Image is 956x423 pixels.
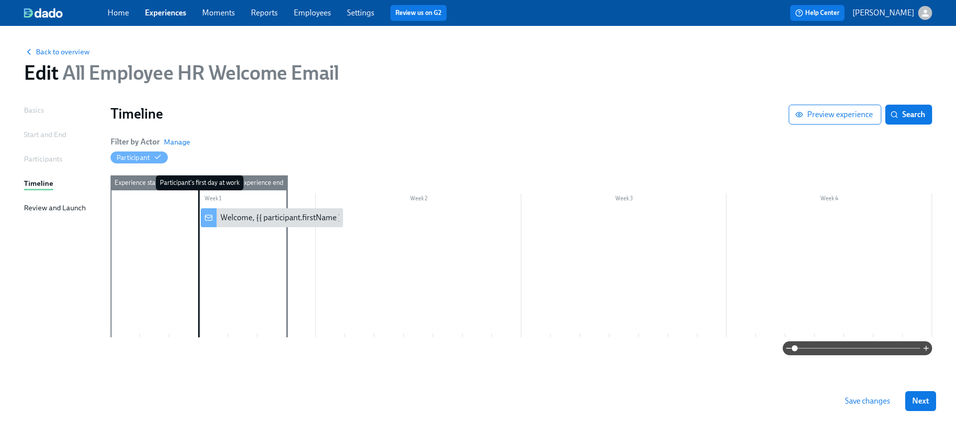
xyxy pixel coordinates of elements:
button: Review us on G2 [390,5,447,21]
button: Next [905,391,936,411]
button: Back to overview [24,47,90,57]
div: Week 2 [316,193,521,206]
a: Employees [294,8,331,17]
span: Help Center [795,8,839,18]
button: Save changes [838,391,897,411]
div: Experience end [236,175,287,190]
p: [PERSON_NAME] [852,7,914,18]
span: Search [892,110,925,120]
div: Participants [24,153,62,164]
button: Participant [111,151,168,163]
div: Timeline [24,178,53,189]
a: Reports [251,8,278,17]
span: All Employee HR Welcome Email [58,61,339,85]
div: Week 3 [521,193,727,206]
h1: Edit [24,61,339,85]
button: Preview experience [789,105,881,125]
a: dado [24,8,108,18]
div: Experience start [111,175,164,190]
div: Basics [24,105,44,116]
div: Welcome, {{ participant.firstName }}! [221,212,347,223]
button: [PERSON_NAME] [852,6,932,20]
button: Manage [164,137,190,147]
button: Help Center [790,5,844,21]
button: Search [885,105,932,125]
div: Review and Launch [24,202,86,213]
div: Welcome, {{ participant.firstName }}! [201,208,344,227]
div: Start and End [24,129,66,140]
a: Review us on G2 [395,8,442,18]
a: Settings [347,8,374,17]
a: Home [108,8,129,17]
div: Week 4 [726,193,932,206]
span: Next [912,396,929,406]
div: Participant's first day at work [156,175,243,190]
span: Preview experience [797,110,873,120]
div: Hide Participant [117,153,150,162]
span: Save changes [845,396,890,406]
h1: Timeline [111,105,789,123]
a: Experiences [145,8,186,17]
img: dado [24,8,63,18]
h6: Filter by Actor [111,137,160,147]
a: Moments [202,8,235,17]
